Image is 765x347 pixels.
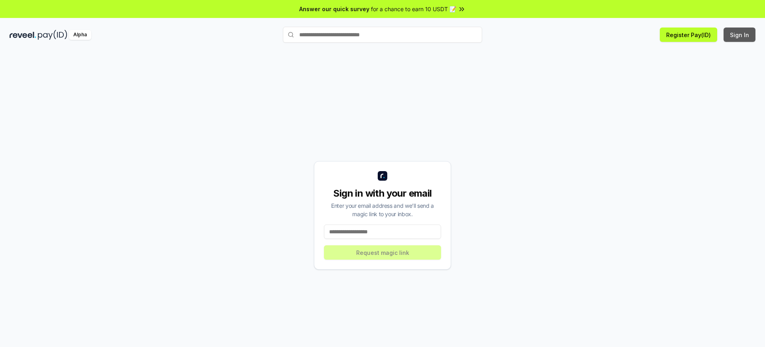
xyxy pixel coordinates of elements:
img: logo_small [378,171,387,181]
div: Sign in with your email [324,187,441,200]
img: pay_id [38,30,67,40]
button: Register Pay(ID) [660,28,717,42]
div: Alpha [69,30,91,40]
span: Answer our quick survey [299,5,369,13]
img: reveel_dark [10,30,36,40]
div: Enter your email address and we’ll send a magic link to your inbox. [324,201,441,218]
span: for a chance to earn 10 USDT 📝 [371,5,456,13]
button: Sign In [724,28,755,42]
